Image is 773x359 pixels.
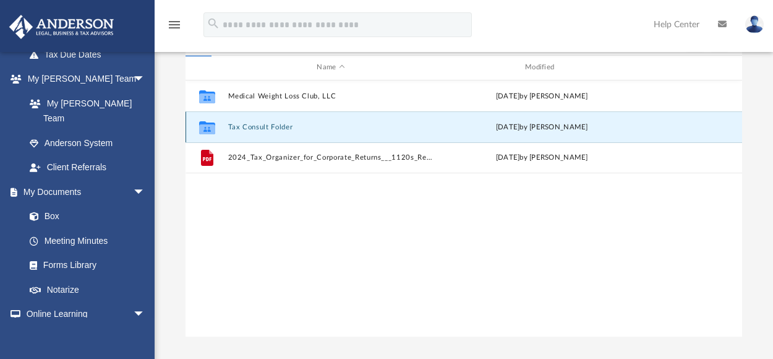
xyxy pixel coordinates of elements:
a: Notarize [17,277,158,302]
a: My [PERSON_NAME] Teamarrow_drop_down [9,67,158,92]
div: id [650,62,737,73]
i: menu [167,17,182,32]
div: by [PERSON_NAME] [439,90,645,102]
span: arrow_drop_down [133,302,158,327]
button: Tax Consult Folder [228,123,434,131]
a: Forms Library [17,253,152,278]
button: Medical Weight Loss Club, LLC [228,92,434,100]
div: id [191,62,222,73]
a: Anderson System [17,131,158,155]
img: Anderson Advisors Platinum Portal [6,15,117,39]
a: Box [17,204,152,229]
div: Modified [438,62,644,73]
div: grid [186,80,742,337]
a: Tax Due Dates [17,42,164,67]
img: User Pic [745,15,764,33]
a: My [PERSON_NAME] Team [17,91,152,131]
a: Client Referrals [17,155,158,180]
div: [DATE] by [PERSON_NAME] [439,121,645,132]
span: arrow_drop_down [133,67,158,92]
button: 2024_Tax_Organizer_for_Corporate_Returns___1120s_Returns_Rev112172024MWLCLLC.pdf [228,154,434,162]
a: Online Learningarrow_drop_down [9,302,158,327]
a: Meeting Minutes [17,228,158,253]
span: arrow_drop_down [133,179,158,205]
div: [DATE] by [PERSON_NAME] [439,152,645,163]
a: My Documentsarrow_drop_down [9,179,158,204]
div: Name [228,62,433,73]
span: [DATE] [496,92,520,99]
i: search [207,17,220,30]
a: menu [167,24,182,32]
